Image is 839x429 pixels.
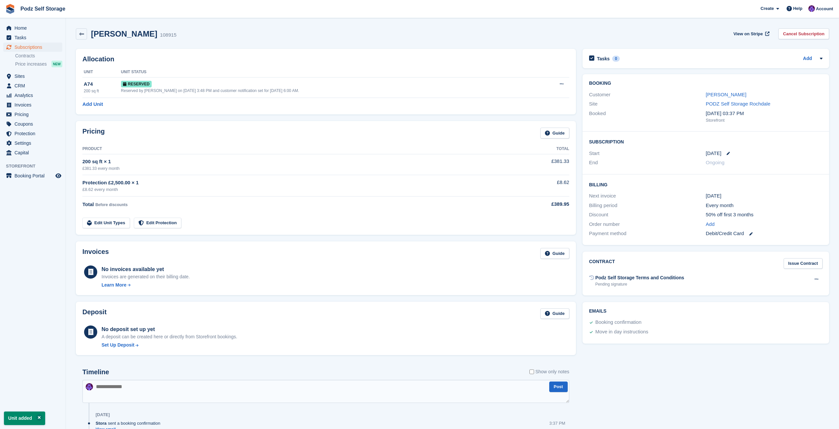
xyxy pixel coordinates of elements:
a: Podz Self Storage [18,3,68,14]
span: Subscriptions [15,43,54,52]
input: Show only notes [529,368,534,375]
div: £381.33 every month [82,166,495,171]
span: Total [82,201,94,207]
h2: Allocation [82,55,569,63]
a: menu [3,33,62,42]
span: Invoices [15,100,54,109]
div: £8.62 every month [82,186,495,193]
span: Booking Portal [15,171,54,180]
div: 200 sq ft [84,88,121,94]
span: Create [761,5,774,12]
span: Pricing [15,110,54,119]
span: CRM [15,81,54,90]
time: 2025-09-26 00:00:00 UTC [706,150,721,157]
div: 108915 [160,31,176,39]
div: Next invoice [589,192,706,200]
h2: Emails [589,309,823,314]
button: Post [549,382,568,392]
div: Storefront [706,117,823,124]
h2: [PERSON_NAME] [91,29,157,38]
a: Edit Protection [134,218,181,229]
div: End [589,159,706,167]
td: £8.62 [495,175,569,197]
span: View on Stripe [734,31,763,37]
img: stora-icon-8386f47178a22dfd0bd8f6a31ec36ba5ce8667c1dd55bd0f319d3a0aa187defe.svg [5,4,15,14]
div: 200 sq ft × 1 [82,158,495,166]
h2: Pricing [82,128,105,138]
div: Debit/Credit Card [706,230,823,237]
a: [PERSON_NAME] [706,92,746,97]
a: menu [3,110,62,119]
span: Coupons [15,119,54,129]
div: 0 [612,56,620,62]
th: Unit Status [121,67,537,77]
div: Protection £2,500.00 × 1 [82,179,495,187]
h2: Deposit [82,308,106,319]
div: Podz Self Storage Terms and Conditions [595,274,684,281]
div: 3:37 PM [549,420,565,426]
div: A74 [84,80,121,88]
td: £381.33 [495,154,569,175]
span: Settings [15,138,54,148]
p: A deposit can be created here or directly from Storefront bookings. [102,333,237,340]
div: Start [589,150,706,157]
h2: Contract [589,258,615,269]
img: Jawed Chowdhary [86,383,93,390]
a: menu [3,171,62,180]
a: menu [3,138,62,148]
a: Issue Contract [784,258,823,269]
span: Before discounts [95,202,128,207]
a: Add Unit [82,101,103,108]
a: Preview store [54,172,62,180]
div: Invoices are generated on their billing date. [102,273,190,280]
span: Price increases [15,61,47,67]
span: Protection [15,129,54,138]
a: Guide [540,308,569,319]
a: Price increases NEW [15,60,62,68]
div: Booking confirmation [595,319,642,326]
span: Stora [96,420,106,426]
div: NEW [51,61,62,67]
h2: Timeline [82,368,109,376]
div: Pending signature [595,281,684,287]
a: Guide [540,248,569,259]
h2: Tasks [597,56,610,62]
a: menu [3,23,62,33]
h2: Subscription [589,138,823,145]
a: menu [3,81,62,90]
a: Guide [540,128,569,138]
div: Set Up Deposit [102,342,135,349]
div: Payment method [589,230,706,237]
a: Contracts [15,53,62,59]
div: Order number [589,221,706,228]
div: Move in day instructions [595,328,648,336]
span: Analytics [15,91,54,100]
span: Storefront [6,163,66,169]
span: Home [15,23,54,33]
th: Unit [82,67,121,77]
div: Reserved by [PERSON_NAME] on [DATE] 3:48 PM and customer notification set for [DATE] 6:00 AM. [121,88,537,94]
a: Add [706,221,715,228]
a: menu [3,91,62,100]
h2: Booking [589,81,823,86]
a: menu [3,129,62,138]
div: £389.95 [495,200,569,208]
a: Add [803,55,812,63]
a: Edit Unit Types [82,218,130,229]
th: Product [82,144,495,154]
label: Show only notes [529,368,569,375]
a: PODZ Self Storage Rochdale [706,101,770,107]
span: Reserved [121,81,152,87]
a: View on Stripe [731,28,771,39]
div: Booked [589,110,706,124]
a: menu [3,100,62,109]
span: Capital [15,148,54,157]
div: sent a booking confirmation [96,420,164,426]
span: Sites [15,72,54,81]
span: Help [793,5,802,12]
div: No deposit set up yet [102,325,237,333]
span: Ongoing [706,160,725,165]
th: Total [495,144,569,154]
span: Account [816,6,833,12]
div: Every month [706,202,823,209]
